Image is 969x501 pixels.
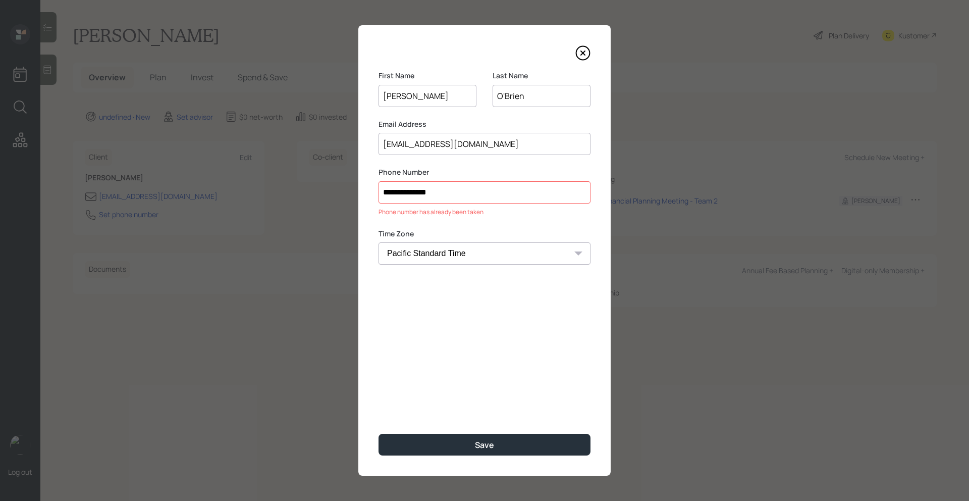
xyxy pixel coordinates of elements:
[379,71,476,81] label: First Name
[493,71,590,81] label: Last Name
[379,434,590,456] button: Save
[379,208,590,217] div: Phone number has already been taken
[379,119,590,129] label: Email Address
[475,439,494,450] div: Save
[379,167,590,177] label: Phone Number
[379,229,590,239] label: Time Zone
